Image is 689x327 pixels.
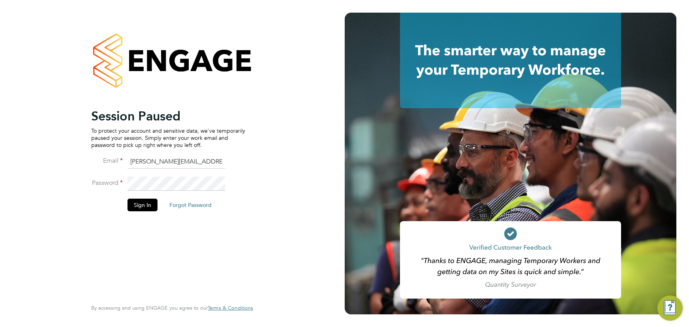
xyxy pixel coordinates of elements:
[208,305,253,311] a: Terms & Conditions
[163,199,218,211] button: Forgot Password
[657,295,683,321] button: Engage Resource Center
[91,179,123,187] label: Password
[91,304,253,311] span: By accessing and using ENGAGE you agree to our
[91,127,245,149] p: To protect your account and sensitive data, we've temporarily paused your session. Simply enter y...
[91,108,245,124] h2: Session Paused
[128,199,158,211] button: Sign In
[128,155,225,169] input: Enter your work email...
[91,157,123,165] label: Email
[208,304,253,311] span: Terms & Conditions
